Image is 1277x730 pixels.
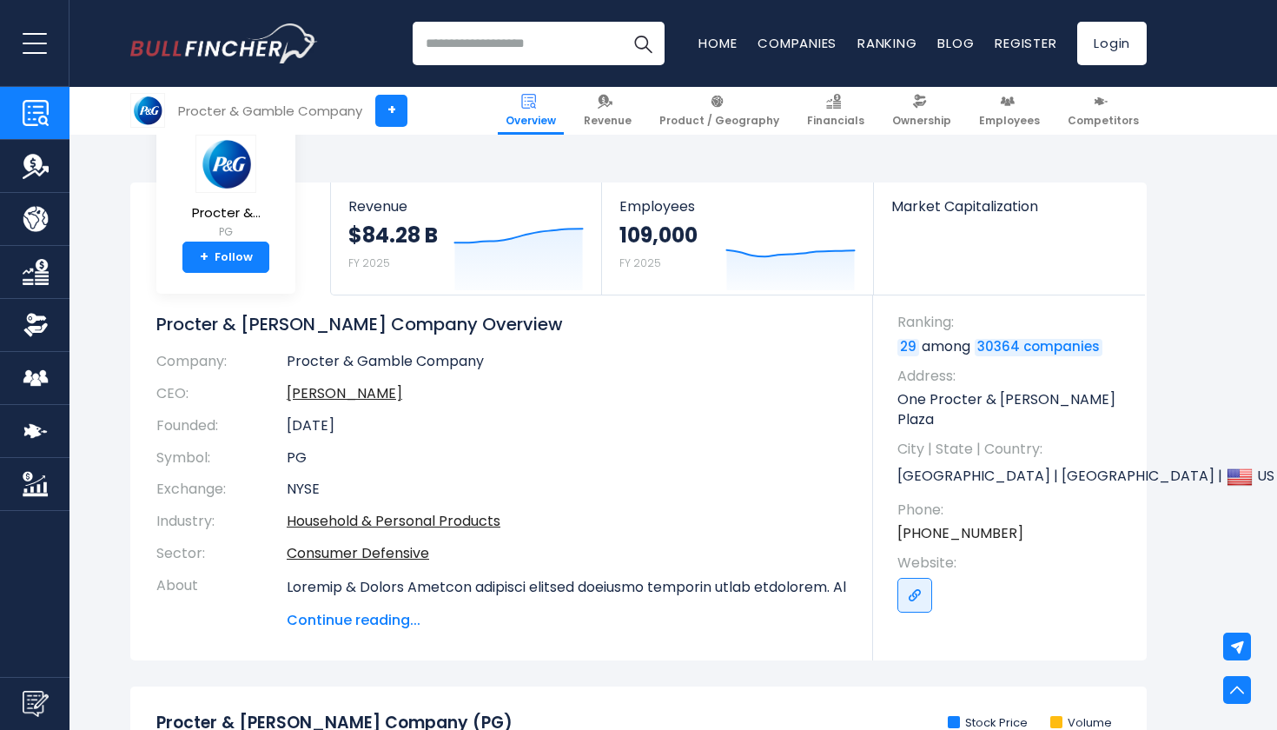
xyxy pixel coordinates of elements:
th: Exchange: [156,474,287,506]
a: 29 [897,339,919,356]
a: +Follow [182,242,269,273]
a: Employees [971,87,1048,135]
button: Search [621,22,665,65]
a: Household & Personal Products [287,511,500,531]
th: About [156,570,287,631]
a: Procter &... PG [191,134,261,242]
strong: + [200,249,208,265]
div: Procter & Gamble Company [178,101,362,121]
th: Company: [156,353,287,378]
a: Register [995,34,1056,52]
td: NYSE [287,474,847,506]
td: [DATE] [287,410,847,442]
a: Home [698,34,737,52]
a: Ranking [857,34,916,52]
th: Symbol: [156,442,287,474]
span: City | State | Country: [897,440,1129,459]
th: Sector: [156,538,287,570]
img: Bullfincher logo [130,23,318,63]
p: among [897,337,1129,356]
span: Overview [506,114,556,128]
a: Go to homepage [130,23,317,63]
span: Product / Geography [659,114,779,128]
small: FY 2025 [348,255,390,270]
p: One Procter & [PERSON_NAME] Plaza [897,390,1129,429]
span: Website: [897,554,1129,573]
span: Revenue [348,198,584,215]
small: FY 2025 [619,255,661,270]
a: Companies [758,34,837,52]
strong: 109,000 [619,222,698,249]
a: 30364 companies [975,339,1102,356]
span: Revenue [584,114,632,128]
img: Ownership [23,312,49,338]
a: Login [1077,22,1147,65]
strong: $84.28 B [348,222,438,249]
a: [PHONE_NUMBER] [897,524,1023,543]
a: + [375,95,407,127]
th: Industry: [156,506,287,538]
span: Employees [979,114,1040,128]
img: PG logo [131,94,164,127]
span: Employees [619,198,855,215]
small: PG [192,224,261,240]
span: Market Capitalization [891,198,1128,215]
a: Overview [498,87,564,135]
a: Employees 109,000 FY 2025 [602,182,872,295]
h1: Procter & [PERSON_NAME] Company Overview [156,313,847,335]
span: Competitors [1068,114,1139,128]
img: PG logo [195,135,256,193]
th: Founded: [156,410,287,442]
td: PG [287,442,847,474]
a: Ownership [884,87,959,135]
p: [GEOGRAPHIC_DATA] | [GEOGRAPHIC_DATA] | US [897,464,1129,490]
span: Financials [807,114,864,128]
a: Product / Geography [652,87,787,135]
span: Ownership [892,114,951,128]
a: Blog [937,34,974,52]
th: CEO: [156,378,287,410]
td: Procter & Gamble Company [287,353,847,378]
span: Continue reading... [287,610,847,631]
span: Procter &... [192,206,261,221]
a: Competitors [1060,87,1147,135]
a: Market Capitalization [874,182,1145,244]
span: Address: [897,367,1129,386]
span: Ranking: [897,313,1129,332]
a: Revenue $84.28 B FY 2025 [331,182,601,295]
a: Go to link [897,578,932,613]
a: Consumer Defensive [287,543,429,563]
a: ceo [287,383,402,403]
span: Phone: [897,501,1129,520]
a: Revenue [576,87,639,135]
a: Financials [799,87,872,135]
